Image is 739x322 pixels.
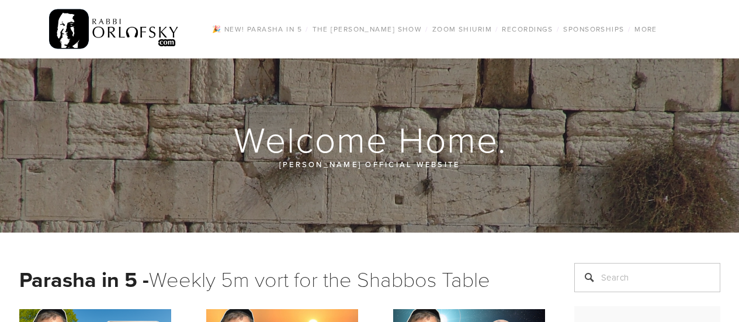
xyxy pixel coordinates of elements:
a: Recordings [498,22,556,37]
strong: Parasha in 5 - [19,264,149,295]
img: RabbiOrlofsky.com [49,6,179,52]
span: / [628,24,631,34]
a: 🎉 NEW! Parasha in 5 [209,22,306,37]
a: More [631,22,661,37]
a: Zoom Shiurim [429,22,495,37]
span: / [425,24,428,34]
span: / [306,24,308,34]
span: / [495,24,498,34]
p: [PERSON_NAME] official website [89,158,650,171]
h1: Weekly 5m vort for the Shabbos Table [19,263,545,295]
a: Sponsorships [560,22,627,37]
h1: Welcome Home. [19,120,721,158]
input: Search [574,263,720,292]
a: The [PERSON_NAME] Show [309,22,426,37]
span: / [557,24,560,34]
